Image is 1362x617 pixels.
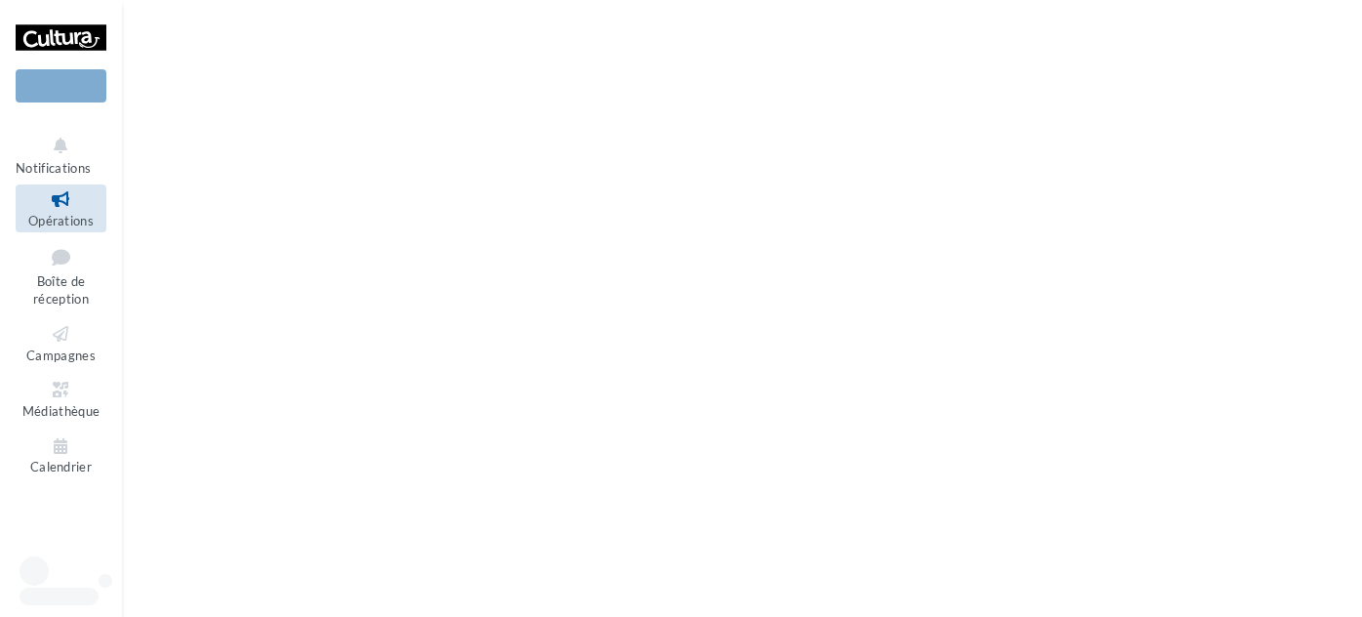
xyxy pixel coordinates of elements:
span: Médiathèque [22,403,100,419]
span: Calendrier [30,460,92,475]
a: Médiathèque [16,375,106,423]
a: Calendrier [16,432,106,479]
a: Campagnes [16,319,106,367]
span: Boîte de réception [33,273,89,308]
span: Opérations [28,213,94,228]
span: Campagnes [26,348,96,363]
div: Nouvelle campagne [16,69,106,103]
a: Boîte de réception [16,240,106,311]
a: Opérations [16,185,106,232]
span: Notifications [16,160,91,176]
